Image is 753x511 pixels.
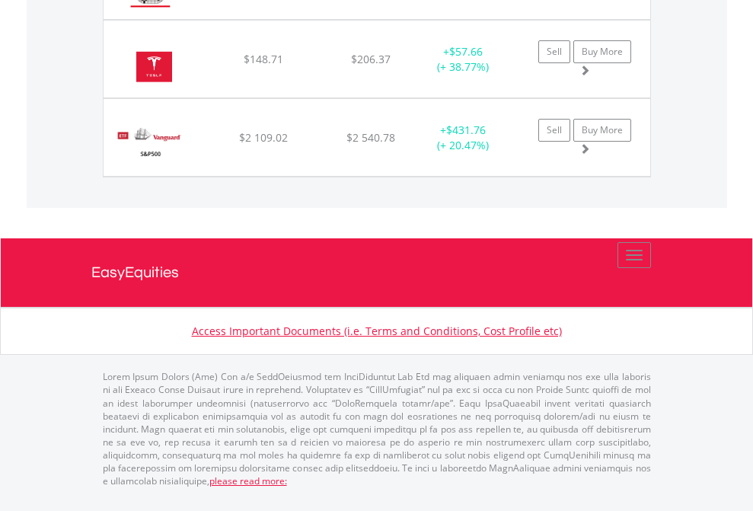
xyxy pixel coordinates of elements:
[449,44,483,59] span: $57.66
[239,130,288,145] span: $2 109.02
[192,324,562,338] a: Access Important Documents (i.e. Terms and Conditions, Cost Profile etc)
[91,238,662,307] a: EasyEquities
[111,40,197,94] img: EQU.US.TSLA.png
[111,118,188,172] img: EQU.US.VOO.png
[346,130,395,145] span: $2 540.78
[103,370,651,487] p: Lorem Ipsum Dolors (Ame) Con a/e SeddOeiusmod tem InciDiduntut Lab Etd mag aliquaen admin veniamq...
[416,44,511,75] div: + (+ 38.77%)
[573,40,631,63] a: Buy More
[538,40,570,63] a: Sell
[573,119,631,142] a: Buy More
[538,119,570,142] a: Sell
[351,52,391,66] span: $206.37
[416,123,511,153] div: + (+ 20.47%)
[209,474,287,487] a: please read more:
[446,123,486,137] span: $431.76
[244,52,283,66] span: $148.71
